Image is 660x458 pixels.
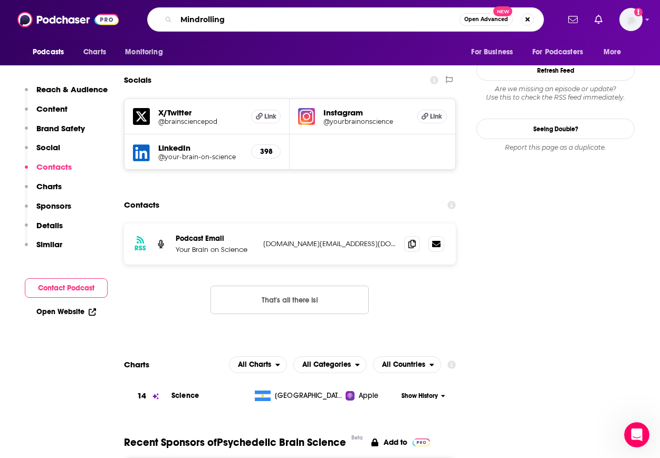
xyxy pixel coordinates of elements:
p: Similar [36,239,62,249]
p: Add to [384,437,407,447]
button: Charts [25,181,62,201]
a: Add to [371,436,430,449]
span: More [604,45,621,60]
a: Science [171,391,199,400]
button: open menu [293,356,367,373]
button: Nothing here. [211,286,369,314]
div: Search podcasts, credits, & more... [147,7,544,32]
p: Details [36,220,63,230]
p: Reach & Audience [36,84,108,94]
a: Show notifications dropdown [590,11,607,28]
button: Contacts [25,162,72,181]
button: Show profile menu [619,8,643,31]
h3: RSS [135,244,146,252]
h2: Contacts [124,195,159,215]
button: open menu [118,42,176,62]
span: All Countries [382,361,425,368]
a: @your-brain-on-science [158,153,243,161]
span: Show History [401,392,438,401]
p: Charts [36,181,62,191]
span: All Categories [302,361,351,368]
h5: 398 [260,147,272,156]
span: For Podcasters [532,45,583,60]
a: Link [251,110,281,123]
button: Refresh Feed [476,60,635,81]
button: open menu [25,42,78,62]
div: Are we missing an episode or update? Use this to check the RSS feed immediately. [476,85,635,102]
h5: X/Twitter [158,108,243,118]
span: Podcasts [33,45,64,60]
span: Link [264,112,276,121]
input: Search podcasts, credits, & more... [176,11,460,28]
p: Social [36,142,60,152]
span: Logged in as ebolden [619,8,643,31]
button: Reach & Audience [25,84,108,104]
span: Charts [83,45,106,60]
button: Details [25,220,63,240]
button: Similar [25,239,62,259]
a: Open Website [36,307,96,316]
a: Show notifications dropdown [564,11,582,28]
button: open menu [229,356,287,373]
h2: Platforms [229,356,287,373]
button: open menu [464,42,526,62]
span: Argentina [275,391,343,401]
h3: 14 [137,390,146,402]
span: New [493,6,512,16]
a: @yourbrainonscience [323,118,408,125]
span: Link [430,112,442,121]
a: Charts [76,42,112,62]
h5: LinkedIn [158,143,243,153]
p: Sponsors [36,201,71,211]
p: Brand Safety [36,123,85,133]
a: 14 [124,382,171,411]
h2: Categories [293,356,367,373]
button: Sponsors [25,201,71,220]
div: Report this page as a duplicate. [476,143,635,152]
img: User Profile [619,8,643,31]
button: Open AdvancedNew [460,13,513,26]
p: Podcast Email [176,234,255,243]
a: [GEOGRAPHIC_DATA] [251,391,346,401]
button: open menu [373,356,441,373]
a: @brainsciencepod [158,118,243,125]
p: Your Brain on Science [176,245,255,254]
button: Brand Safety [25,123,85,143]
button: Show History [398,392,448,401]
a: Apple [346,391,398,401]
img: iconImage [298,108,315,125]
button: open menu [525,42,598,62]
h2: Charts [124,359,149,369]
a: Seeing Double? [476,119,635,139]
button: Social [25,142,60,162]
span: Apple [359,391,379,401]
h5: Instagram [323,108,408,118]
h2: Socials [124,70,151,90]
iframe: Intercom live chat [624,422,649,447]
div: Beta [351,434,363,441]
h2: Countries [373,356,441,373]
button: Content [25,104,68,123]
span: Open Advanced [464,17,508,22]
span: Monitoring [125,45,162,60]
img: Podchaser - Follow, Share and Rate Podcasts [17,9,119,30]
a: Link [417,110,447,123]
svg: Add a profile image [634,8,643,16]
button: open menu [596,42,635,62]
p: Content [36,104,68,114]
span: For Business [471,45,513,60]
span: All Charts [238,361,271,368]
p: Contacts [36,162,72,172]
img: Pro Logo [413,438,430,446]
span: Recent Sponsors of Psychedelic Brain Science [124,436,346,449]
p: [DOMAIN_NAME][EMAIL_ADDRESS][DOMAIN_NAME] [263,239,396,248]
button: Contact Podcast [25,278,108,298]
